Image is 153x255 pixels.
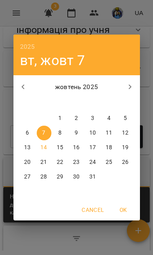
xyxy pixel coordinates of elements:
[57,173,63,181] p: 29
[53,99,68,107] span: ср
[124,114,127,122] p: 5
[53,155,68,170] button: 22
[102,126,117,140] button: 11
[33,82,120,92] p: жовтень 2025
[102,99,117,107] span: сб
[20,140,35,155] button: 13
[106,158,112,166] p: 25
[106,129,112,137] p: 11
[106,144,112,152] p: 18
[102,140,117,155] button: 18
[20,155,35,170] button: 20
[91,114,94,122] p: 3
[69,170,84,184] button: 30
[89,173,96,181] p: 31
[20,126,35,140] button: 6
[69,155,84,170] button: 23
[42,129,45,137] p: 7
[37,170,51,184] button: 28
[73,173,80,181] p: 30
[122,129,129,137] p: 12
[20,41,35,52] button: 2025
[118,126,133,140] button: 12
[37,99,51,107] span: вт
[58,114,62,122] p: 1
[78,203,107,217] button: Cancel
[114,205,133,215] span: OK
[122,158,129,166] p: 26
[107,114,111,122] p: 4
[57,158,63,166] p: 22
[82,205,104,215] span: Cancel
[89,129,96,137] p: 10
[73,144,80,152] p: 16
[24,158,31,166] p: 20
[89,144,96,152] p: 17
[20,52,85,69] button: вт, жовт 7
[75,114,78,122] p: 2
[57,144,63,152] p: 15
[86,126,100,140] button: 10
[86,155,100,170] button: 24
[53,140,68,155] button: 15
[37,155,51,170] button: 21
[86,111,100,126] button: 3
[69,99,84,107] span: чт
[58,129,62,137] p: 8
[69,126,84,140] button: 9
[69,111,84,126] button: 2
[102,111,117,126] button: 4
[111,203,137,217] button: OK
[118,111,133,126] button: 5
[24,144,31,152] p: 13
[37,140,51,155] button: 14
[118,99,133,107] span: нд
[40,144,47,152] p: 14
[118,155,133,170] button: 26
[86,140,100,155] button: 17
[53,111,68,126] button: 1
[118,140,133,155] button: 19
[73,158,80,166] p: 23
[20,170,35,184] button: 27
[24,173,31,181] p: 27
[26,129,29,137] p: 6
[53,126,68,140] button: 8
[53,170,68,184] button: 29
[40,173,47,181] p: 28
[69,140,84,155] button: 16
[37,126,51,140] button: 7
[122,144,129,152] p: 19
[86,170,100,184] button: 31
[75,129,78,137] p: 9
[40,158,47,166] p: 21
[20,99,35,107] span: пн
[102,155,117,170] button: 25
[86,99,100,107] span: пт
[89,158,96,166] p: 24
